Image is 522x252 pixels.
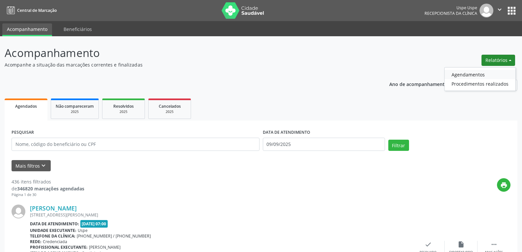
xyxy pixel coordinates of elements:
i:  [496,6,503,13]
span: Não compareceram [56,103,94,109]
b: Rede: [30,239,41,244]
b: Telefone da clínica: [30,233,75,239]
a: Agendamentos [445,70,515,79]
i: print [500,182,508,189]
span: [PERSON_NAME] [89,244,121,250]
span: Resolvidos [113,103,134,109]
p: Ano de acompanhamento [389,80,448,88]
i:  [490,241,498,248]
input: Nome, código do beneficiário ou CPF [12,138,260,151]
button: Mais filtroskeyboard_arrow_down [12,160,51,172]
span: [DATE] 07:00 [80,220,108,228]
button: Filtrar [388,140,409,151]
button: print [497,178,510,192]
b: Unidade executante: [30,228,76,233]
a: Central de Marcação [5,5,57,16]
p: Acompanhe a situação das marcações correntes e finalizadas [5,61,364,68]
i: check [425,241,432,248]
div: [STREET_ADDRESS][PERSON_NAME] [30,212,412,218]
a: Beneficiários [59,23,96,35]
b: Profissional executante: [30,244,88,250]
img: img [12,205,25,218]
label: PESQUISAR [12,127,34,138]
b: Data de atendimento: [30,221,79,227]
i: keyboard_arrow_down [40,162,47,169]
span: Agendados [15,103,37,109]
div: Página 1 de 30 [12,192,84,198]
p: Acompanhamento [5,45,364,61]
img: img [480,4,493,17]
div: Uspe Uspe [425,5,477,11]
button:  [493,4,506,17]
strong: 346820 marcações agendadas [17,185,84,192]
div: 2025 [153,109,186,114]
ul: Relatórios [444,67,516,91]
i: insert_drive_file [457,241,465,248]
span: Credenciada [43,239,67,244]
input: Selecione um intervalo [263,138,385,151]
label: DATA DE ATENDIMENTO [263,127,310,138]
button: apps [506,5,517,16]
a: [PERSON_NAME] [30,205,77,212]
div: 436 itens filtrados [12,178,84,185]
button: Relatórios [481,55,515,66]
a: Acompanhamento [2,23,52,36]
span: [PHONE_NUMBER] / [PHONE_NUMBER] [77,233,151,239]
span: Recepcionista da clínica [425,11,477,16]
div: 2025 [107,109,140,114]
a: Procedimentos realizados [445,79,515,88]
span: Uspe [78,228,88,233]
span: Central de Marcação [17,8,57,13]
span: Cancelados [159,103,181,109]
div: 2025 [56,109,94,114]
div: de [12,185,84,192]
